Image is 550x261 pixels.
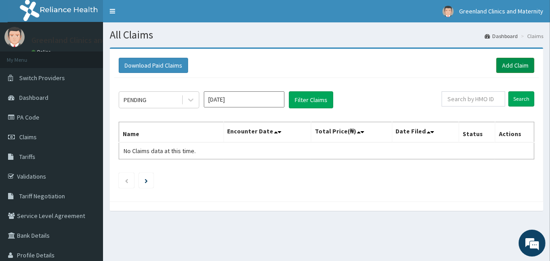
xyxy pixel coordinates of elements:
[19,74,65,82] span: Switch Providers
[145,176,148,184] a: Next page
[19,192,65,200] span: Tariff Negotiation
[496,58,534,73] a: Add Claim
[459,7,543,15] span: Greenland Clinics and Maternity
[392,122,459,143] th: Date Filed
[110,29,543,41] h1: All Claims
[311,122,392,143] th: Total Price(₦)
[4,27,25,47] img: User Image
[19,133,37,141] span: Claims
[124,95,146,104] div: PENDING
[495,122,534,143] th: Actions
[223,122,311,143] th: Encounter Date
[31,49,53,55] a: Online
[519,32,543,40] li: Claims
[31,36,142,44] p: Greenland Clinics and Maternity
[289,91,333,108] button: Filter Claims
[459,122,495,143] th: Status
[125,176,129,184] a: Previous page
[204,91,284,107] input: Select Month and Year
[508,91,534,107] input: Search
[443,6,454,17] img: User Image
[19,153,35,161] span: Tariffs
[19,94,48,102] span: Dashboard
[124,147,196,155] span: No Claims data at this time.
[485,32,518,40] a: Dashboard
[119,122,224,143] th: Name
[119,58,188,73] button: Download Paid Claims
[442,91,505,107] input: Search by HMO ID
